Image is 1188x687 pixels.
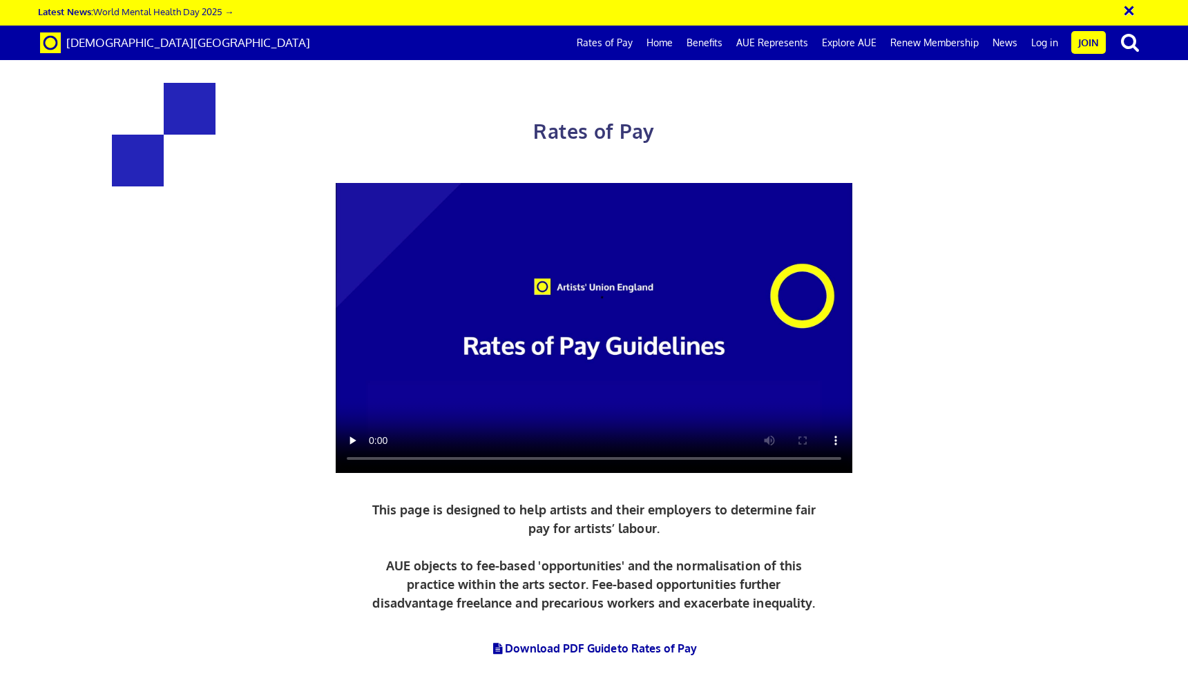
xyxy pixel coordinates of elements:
a: Rates of Pay [570,26,640,60]
span: [DEMOGRAPHIC_DATA][GEOGRAPHIC_DATA] [66,35,310,50]
a: Latest News:World Mental Health Day 2025 → [38,6,233,17]
a: AUE Represents [729,26,815,60]
strong: Latest News: [38,6,93,17]
p: This page is designed to help artists and their employers to determine fair pay for artists’ labo... [369,501,820,612]
a: Home [640,26,680,60]
span: Rates of Pay [533,119,654,144]
a: Explore AUE [815,26,883,60]
a: Benefits [680,26,729,60]
a: News [986,26,1024,60]
a: Join [1071,31,1106,54]
a: Download PDF Guideto Rates of Pay [491,641,698,655]
a: Log in [1024,26,1065,60]
a: Brand [DEMOGRAPHIC_DATA][GEOGRAPHIC_DATA] [30,26,320,60]
span: to Rates of Pay [617,641,698,655]
button: search [1109,28,1151,57]
a: Renew Membership [883,26,986,60]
